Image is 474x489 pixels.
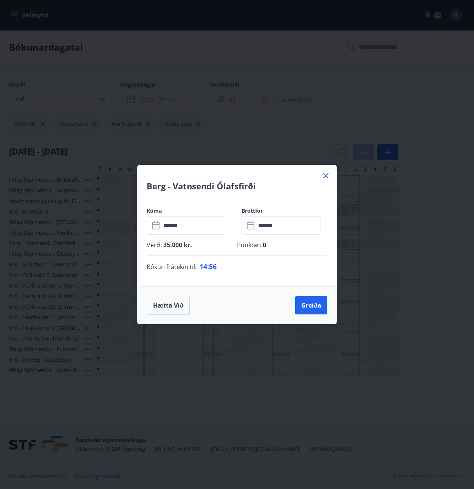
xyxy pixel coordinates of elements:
p: Verð : [147,241,237,249]
label: Koma [147,207,232,215]
span: 56 [209,262,217,271]
button: Hætta við [147,296,190,315]
span: 35.000 kr. [162,241,192,249]
span: 14 : [200,262,209,271]
span: Bókun frátekin til : [147,262,197,271]
p: Punktar : [237,241,327,249]
h4: Berg - Vatnsendi Ólafsfirði [147,180,327,192]
label: Brottför [242,207,327,215]
button: Greiða [295,296,327,314]
span: 0 [261,241,266,249]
